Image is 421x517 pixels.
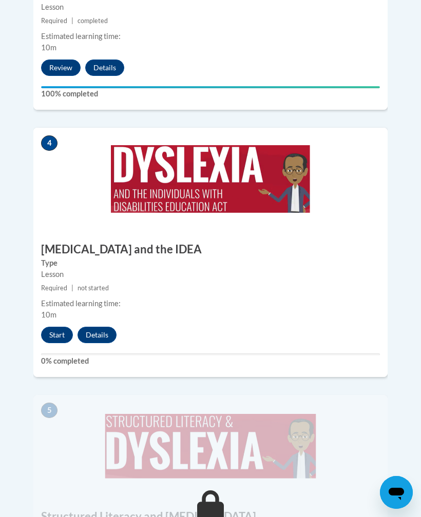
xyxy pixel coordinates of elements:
img: Course Image [33,395,388,498]
span: 10m [41,310,56,319]
button: Start [41,327,73,343]
iframe: Button to launch messaging window [380,476,413,509]
div: Lesson [41,2,380,13]
label: Type [41,257,380,269]
h3: [MEDICAL_DATA] and the IDEA [33,242,388,257]
span: 10m [41,43,56,52]
span: 4 [41,135,58,151]
span: completed [78,17,108,25]
span: Required [41,17,67,25]
label: 0% completed [41,355,380,367]
button: Review [41,59,81,76]
div: Estimated learning time: [41,298,380,309]
div: Estimated learning time: [41,31,380,42]
label: 100% completed [41,88,380,100]
span: | [71,17,73,25]
div: Lesson [41,269,380,280]
span: | [71,284,73,292]
img: Course Image [33,128,388,230]
span: 5 [41,403,58,418]
button: Details [78,327,117,343]
span: not started [78,284,109,292]
button: Details [85,59,124,76]
span: Required [41,284,67,292]
div: Your progress [41,86,380,88]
